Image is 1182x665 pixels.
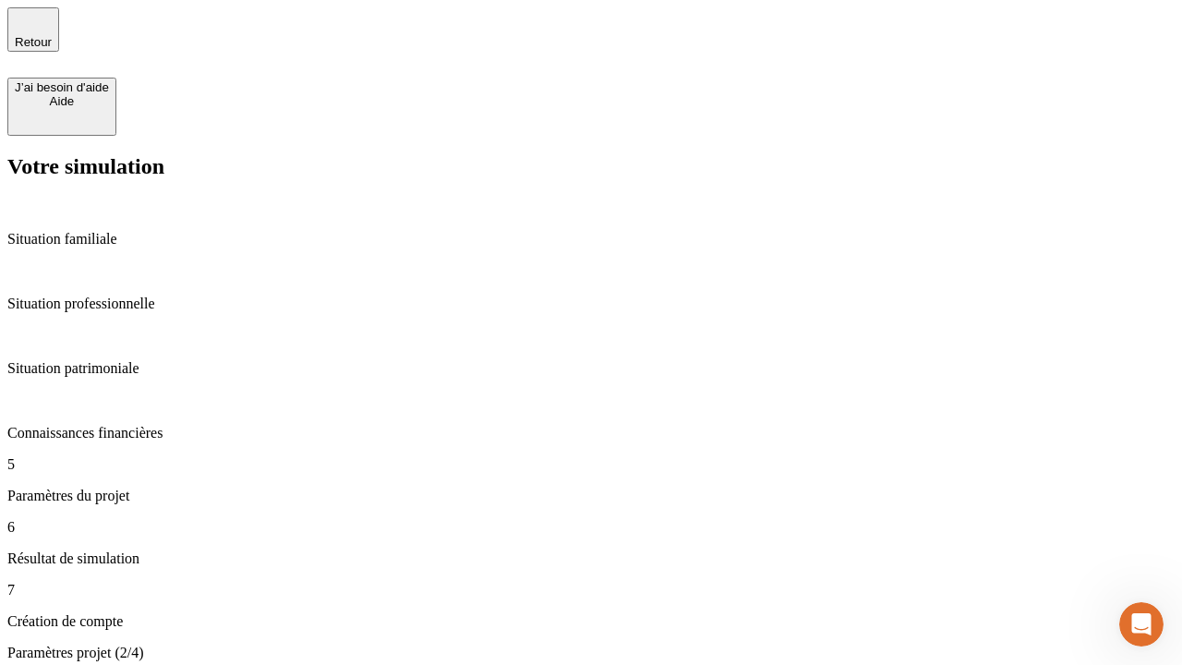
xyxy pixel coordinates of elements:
p: Paramètres du projet [7,488,1175,504]
h2: Votre simulation [7,154,1175,179]
p: 6 [7,519,1175,536]
button: Retour [7,7,59,52]
p: Situation familiale [7,231,1175,248]
p: Paramètres projet (2/4) [7,645,1175,661]
div: J’ai besoin d'aide [15,80,109,94]
p: 5 [7,456,1175,473]
p: Situation professionnelle [7,296,1175,312]
button: J’ai besoin d'aideAide [7,78,116,136]
p: Création de compte [7,613,1175,630]
span: Retour [15,35,52,49]
p: Connaissances financières [7,425,1175,441]
p: 7 [7,582,1175,598]
p: Situation patrimoniale [7,360,1175,377]
iframe: Intercom live chat [1119,602,1164,647]
div: Aide [15,94,109,108]
p: Résultat de simulation [7,550,1175,567]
